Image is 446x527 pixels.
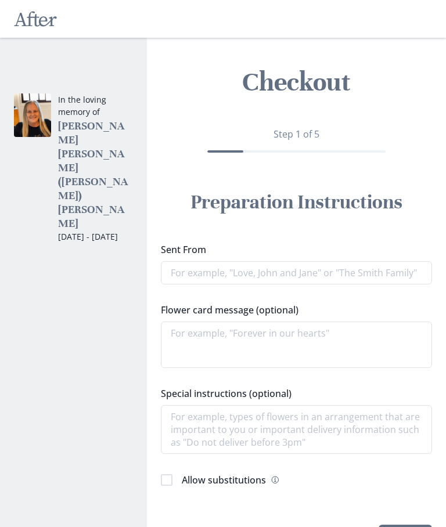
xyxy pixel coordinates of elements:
label: Special instructions (optional) [161,387,425,400]
img: Photo of Penelope [14,93,51,137]
label: Sent From [161,243,425,257]
label: Flower card message (optional) [161,303,425,317]
button: Info about substitutions [268,473,282,487]
input: For example, "Love, John and Jane" or "The Smith Family" [161,261,432,284]
h3: [PERSON_NAME] [PERSON_NAME] ([PERSON_NAME]) [PERSON_NAME] [58,119,133,230]
span: Allow substitutions [182,474,266,486]
span: [DATE] - [DATE] [58,231,118,242]
p: In the loving memory of [58,93,133,118]
p: Step 1 of 5 [161,127,432,141]
h2: Preparation Instructions [175,190,418,215]
h2: Checkout [152,66,441,99]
